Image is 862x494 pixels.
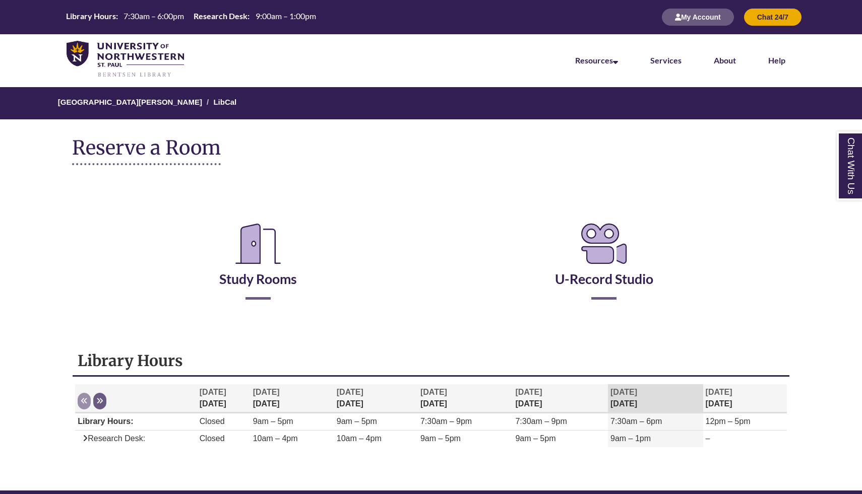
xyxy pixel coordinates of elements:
[72,190,790,329] div: Reserve a Room
[253,417,293,426] span: 9am – 5pm
[515,434,556,443] span: 9am – 5pm
[420,388,447,396] span: [DATE]
[706,388,732,396] span: [DATE]
[190,11,251,22] th: Research Desk:
[662,13,734,21] a: My Account
[744,9,802,26] button: Chat 24/7
[420,417,472,426] span: 7:30am – 9pm
[213,98,236,106] a: LibCal
[78,351,784,370] h1: Library Hours
[62,11,119,22] th: Library Hours:
[706,417,751,426] span: 12pm – 5pm
[256,11,316,21] span: 9:00am – 1:00pm
[420,434,461,443] span: 9am – 5pm
[62,11,320,24] a: Hours Today
[703,384,787,413] th: [DATE]
[124,11,184,21] span: 7:30am – 6:00pm
[93,393,106,409] button: Next week
[515,388,542,396] span: [DATE]
[72,87,790,119] nav: Breadcrumb
[337,388,363,396] span: [DATE]
[73,346,789,465] div: Library Hours
[78,434,145,443] span: Research Desk:
[334,384,418,413] th: [DATE]
[72,137,221,165] h1: Reserve a Room
[418,384,513,413] th: [DATE]
[219,246,297,287] a: Study Rooms
[58,98,202,106] a: [GEOGRAPHIC_DATA][PERSON_NAME]
[662,9,734,26] button: My Account
[67,41,184,78] img: UNWSP Library Logo
[197,384,251,413] th: [DATE]
[515,417,567,426] span: 7:30am – 9pm
[337,434,382,443] span: 10am – 4pm
[513,384,608,413] th: [DATE]
[251,384,334,413] th: [DATE]
[72,475,790,480] div: Libchat
[62,11,320,23] table: Hours Today
[575,55,618,65] a: Resources
[75,413,197,431] td: Library Hours:
[610,417,662,426] span: 7:30am – 6pm
[706,434,710,443] span: –
[714,55,736,65] a: About
[768,55,785,65] a: Help
[200,417,225,426] span: Closed
[200,388,226,396] span: [DATE]
[608,384,703,413] th: [DATE]
[78,393,91,409] button: Previous week
[610,388,637,396] span: [DATE]
[200,434,225,443] span: Closed
[744,13,802,21] a: Chat 24/7
[650,55,682,65] a: Services
[555,246,653,287] a: U-Record Studio
[337,417,377,426] span: 9am – 5pm
[610,434,651,443] span: 9am – 1pm
[253,434,298,443] span: 10am – 4pm
[253,388,280,396] span: [DATE]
